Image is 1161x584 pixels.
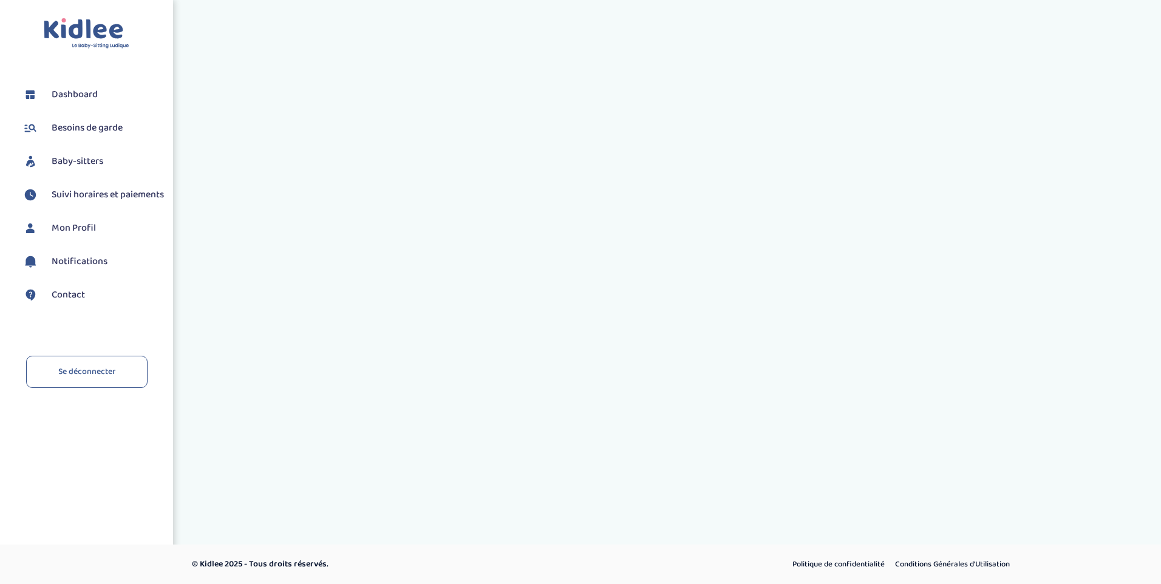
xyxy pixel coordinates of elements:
[21,119,164,137] a: Besoins de garde
[21,219,39,237] img: profil.svg
[21,253,39,271] img: notification.svg
[21,253,164,271] a: Notifications
[52,154,103,169] span: Baby-sitters
[21,152,39,171] img: babysitters.svg
[52,87,98,102] span: Dashboard
[21,119,39,137] img: besoin.svg
[52,254,107,269] span: Notifications
[891,557,1014,572] a: Conditions Générales d’Utilisation
[21,286,164,304] a: Contact
[21,86,39,104] img: dashboard.svg
[52,121,123,135] span: Besoins de garde
[21,186,164,204] a: Suivi horaires et paiements
[26,356,148,388] a: Se déconnecter
[21,186,39,204] img: suivihoraire.svg
[44,18,129,49] img: logo.svg
[52,288,85,302] span: Contact
[52,221,96,236] span: Mon Profil
[21,286,39,304] img: contact.svg
[788,557,889,572] a: Politique de confidentialité
[52,188,164,202] span: Suivi horaires et paiements
[21,152,164,171] a: Baby-sitters
[192,558,632,571] p: © Kidlee 2025 - Tous droits réservés.
[21,219,164,237] a: Mon Profil
[21,86,164,104] a: Dashboard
